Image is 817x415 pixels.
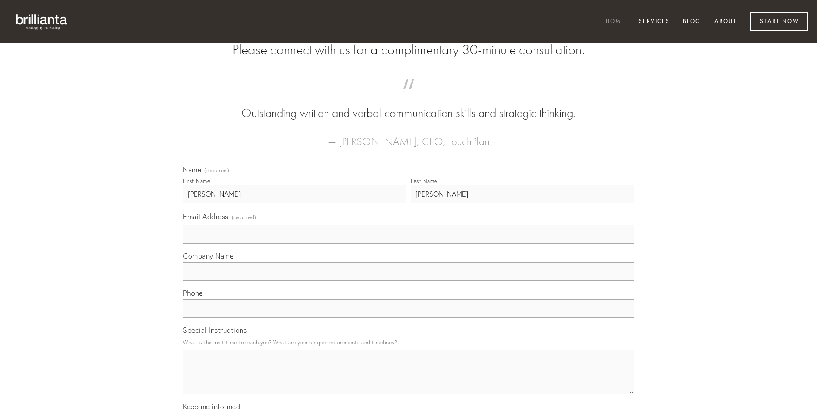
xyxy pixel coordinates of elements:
[750,12,808,31] a: Start Now
[183,336,634,348] p: What is the best time to reach you? What are your unique requirements and timelines?
[183,289,203,297] span: Phone
[183,178,210,184] div: First Name
[183,326,247,335] span: Special Instructions
[600,15,631,29] a: Home
[232,211,256,223] span: (required)
[183,212,229,221] span: Email Address
[633,15,676,29] a: Services
[204,168,229,173] span: (required)
[183,42,634,58] h2: Please connect with us for a complimentary 30-minute consultation.
[183,165,201,174] span: Name
[9,9,75,34] img: brillianta - research, strategy, marketing
[197,88,620,122] blockquote: Outstanding written and verbal communication skills and strategic thinking.
[709,15,743,29] a: About
[183,402,240,411] span: Keep me informed
[197,122,620,150] figcaption: — [PERSON_NAME], CEO, TouchPlan
[677,15,706,29] a: Blog
[197,88,620,105] span: “
[183,251,233,260] span: Company Name
[411,178,437,184] div: Last Name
